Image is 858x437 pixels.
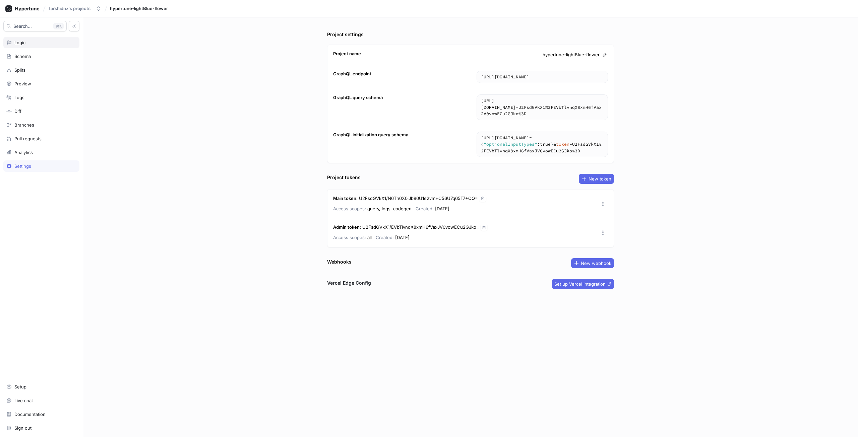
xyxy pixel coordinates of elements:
[571,258,614,268] button: New webhook
[477,132,608,157] textarea: https://[DOMAIN_NAME]/schema?body={"optionalInputTypes":true}&token=U2FsdGVkX1%2FEVbTlvnqX8xmH6fV...
[13,24,32,28] span: Search...
[327,258,352,265] div: Webhooks
[49,6,90,11] div: farshidnz's projects
[581,261,611,265] span: New webhook
[3,409,79,420] a: Documentation
[14,384,26,389] div: Setup
[327,174,361,181] div: Project tokens
[543,52,600,58] span: hypertune-lightBlue-flower
[14,136,42,141] div: Pull requests
[333,233,372,241] p: all
[53,23,64,29] div: K
[327,279,371,286] h3: Vercel Edge Config
[14,67,25,73] div: Splits
[333,206,366,211] span: Access scopes:
[14,398,33,403] div: Live chat
[327,31,364,38] div: Project settings
[14,150,33,155] div: Analytics
[416,205,449,213] p: [DATE]
[110,6,168,11] span: hypertune-lightBlue-flower
[333,224,361,230] strong: Admin token :
[14,412,46,417] div: Documentation
[46,3,104,14] button: farshidnz's projects
[376,233,410,241] p: [DATE]
[579,174,614,184] button: New token
[14,54,31,59] div: Schema
[333,132,408,138] div: GraphQL initialization query schema
[333,196,358,201] strong: Main token :
[477,71,608,83] textarea: [URL][DOMAIN_NAME]
[333,71,371,77] div: GraphQL endpoint
[14,425,32,431] div: Sign out
[552,279,614,289] button: Set up Vercel integration
[589,177,611,181] span: New token
[14,108,21,114] div: Diff
[376,235,394,240] span: Created:
[3,21,67,31] button: Search...K
[416,206,434,211] span: Created:
[14,163,31,169] div: Settings
[333,235,366,240] span: Access scopes:
[333,205,412,213] p: query, logs, codegen
[333,51,361,57] div: Project name
[14,40,25,45] div: Logic
[477,95,608,120] textarea: [URL][DOMAIN_NAME]
[359,196,478,201] span: U2FsdGVkX1/N6Th0X0iJb80U1e2vm+C56U7q65T7+OQ=
[362,224,479,230] span: U2FsdGVkX1/EVbTlvnqX8xmH6fVaxJV0vowECu2GJko=
[14,95,24,100] div: Logs
[14,122,34,128] div: Branches
[333,94,383,101] div: GraphQL query schema
[554,282,606,286] span: Set up Vercel integration
[14,81,31,86] div: Preview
